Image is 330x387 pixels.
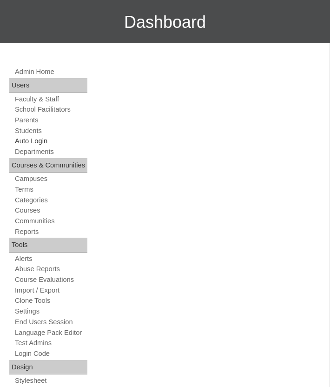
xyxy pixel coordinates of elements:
[14,137,87,146] a: Auto Login
[14,196,87,205] a: Categories
[14,349,87,358] a: Login Code
[14,296,87,305] a: Clone Tools
[14,376,87,385] a: Stylesheet
[14,286,87,295] a: Import / Export
[14,174,87,183] a: Campuses
[14,275,87,284] a: Course Evaluations
[14,254,87,263] a: Alerts
[14,318,87,327] a: End Users Session
[9,360,87,375] div: Design
[14,127,87,135] a: Students
[14,339,87,347] a: Test Admins
[9,158,87,173] div: Courses & Communities
[14,227,87,236] a: Reports
[14,147,87,156] a: Departments
[14,328,87,337] a: Language Pack Editor
[14,116,87,125] a: Parents
[5,1,325,43] h3: Dashboard
[14,105,87,114] a: School Facilitators
[14,185,87,194] a: Terms
[14,307,87,316] a: Settings
[14,217,87,226] a: Communities
[9,78,87,93] div: Users
[14,95,87,104] a: Faculty & Staff
[14,265,87,274] a: Abuse Reports
[14,67,87,76] a: Admin Home
[14,206,87,215] a: Courses
[9,238,87,253] div: Tools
